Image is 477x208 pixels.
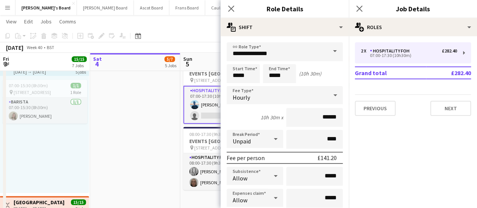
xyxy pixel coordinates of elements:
[233,174,247,182] span: Allow
[25,45,44,50] span: Week 40
[183,127,268,190] app-job-card: 08:00-17:30 (9h30m)2/2EVENTS [GEOGRAPHIC_DATA] [STREET_ADDRESS]1 RoleHospitality FOH2/208:00-17:3...
[92,60,102,68] span: 4
[227,154,265,162] div: Fee per person
[205,0,252,15] button: Cauliflower Cards
[56,17,79,26] a: Comms
[40,18,52,25] span: Jobs
[2,60,9,68] span: 3
[164,56,175,62] span: 5/7
[442,48,457,54] div: £282.40
[370,48,413,54] div: Hospitality FOH
[349,4,477,14] h3: Job Details
[14,199,64,206] h3: [GEOGRAPHIC_DATA]
[3,98,87,123] app-card-role: Barista1/107:00-15:30 (8h30m)[PERSON_NAME]
[47,45,54,50] div: BST
[134,0,169,15] button: Ascot Board
[24,18,33,25] span: Edit
[426,67,471,79] td: £282.40
[9,83,48,88] span: 07:00-15:30 (8h30m)
[299,70,321,77] div: (10h 30m)
[233,196,247,204] span: Allow
[15,0,77,15] button: [PERSON_NAME]'s Board
[3,80,87,123] app-job-card: 07:00-15:30 (8h30m)1/1 [STREET_ADDRESS]1 RoleBarista1/107:00-15:30 (8h30m)[PERSON_NAME]
[233,94,250,101] span: Hourly
[3,17,20,26] a: View
[361,54,457,57] div: 07:00-17:30 (10h30m)
[71,199,86,205] span: 15/15
[361,48,370,54] div: 2 x
[183,138,268,145] h3: EVENTS [GEOGRAPHIC_DATA]
[221,4,349,14] h3: Role Details
[183,86,268,124] app-card-role: Hospitality FOH1/207:00-17:30 (10h30m)[PERSON_NAME]
[70,89,81,95] span: 1 Role
[6,18,17,25] span: View
[169,0,205,15] button: Frans Board
[355,67,426,79] td: Grand total
[14,69,64,75] div: [DATE] → [DATE]
[261,114,283,121] div: 10h 30m x
[71,83,81,88] span: 1/1
[165,63,176,68] div: 5 Jobs
[221,18,349,36] div: Shift
[355,101,396,116] button: Previous
[21,17,36,26] a: Edit
[72,56,87,62] span: 15/15
[72,63,86,68] div: 7 Jobs
[233,137,251,145] span: Unpaid
[75,68,86,75] div: 5 jobs
[3,55,9,62] span: Fri
[37,17,55,26] a: Jobs
[183,153,268,190] app-card-role: Hospitality FOH2/208:00-17:30 (9h30m)[PERSON_NAME][PERSON_NAME]
[59,18,76,25] span: Comms
[183,70,268,77] h3: EVENTS [GEOGRAPHIC_DATA]
[183,55,192,62] span: Sun
[194,77,232,83] span: [STREET_ADDRESS]
[194,145,232,151] span: [STREET_ADDRESS]
[317,154,337,162] div: £141.20
[14,89,51,95] span: [STREET_ADDRESS]
[189,131,229,137] span: 08:00-17:30 (9h30m)
[6,44,23,51] div: [DATE]
[93,55,102,62] span: Sat
[183,59,268,124] app-job-card: 07:00-17:30 (10h30m)1/2EVENTS [GEOGRAPHIC_DATA] [STREET_ADDRESS]1 RoleHospitality FOH1/207:00-17:...
[430,101,471,116] button: Next
[182,60,192,68] span: 5
[349,18,477,36] div: Roles
[77,0,134,15] button: [PERSON_NAME] Board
